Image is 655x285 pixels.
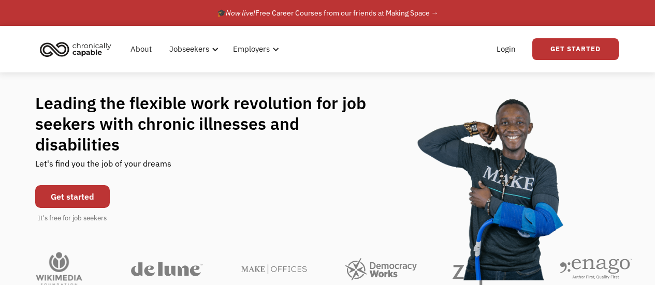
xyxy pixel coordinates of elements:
[35,155,171,180] div: Let's find you the job of your dreams
[35,185,110,208] a: Get started
[532,38,619,60] a: Get Started
[217,7,439,19] div: 🎓 Free Career Courses from our friends at Making Space →
[38,213,107,223] div: It's free for job seekers
[233,43,270,55] div: Employers
[169,43,209,55] div: Jobseekers
[35,93,386,155] h1: Leading the flexible work revolution for job seekers with chronic illnesses and disabilities
[490,33,522,66] a: Login
[227,33,282,66] div: Employers
[226,8,255,18] em: Now live!
[37,38,119,61] a: home
[124,33,158,66] a: About
[37,38,114,61] img: Chronically Capable logo
[163,33,222,66] div: Jobseekers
